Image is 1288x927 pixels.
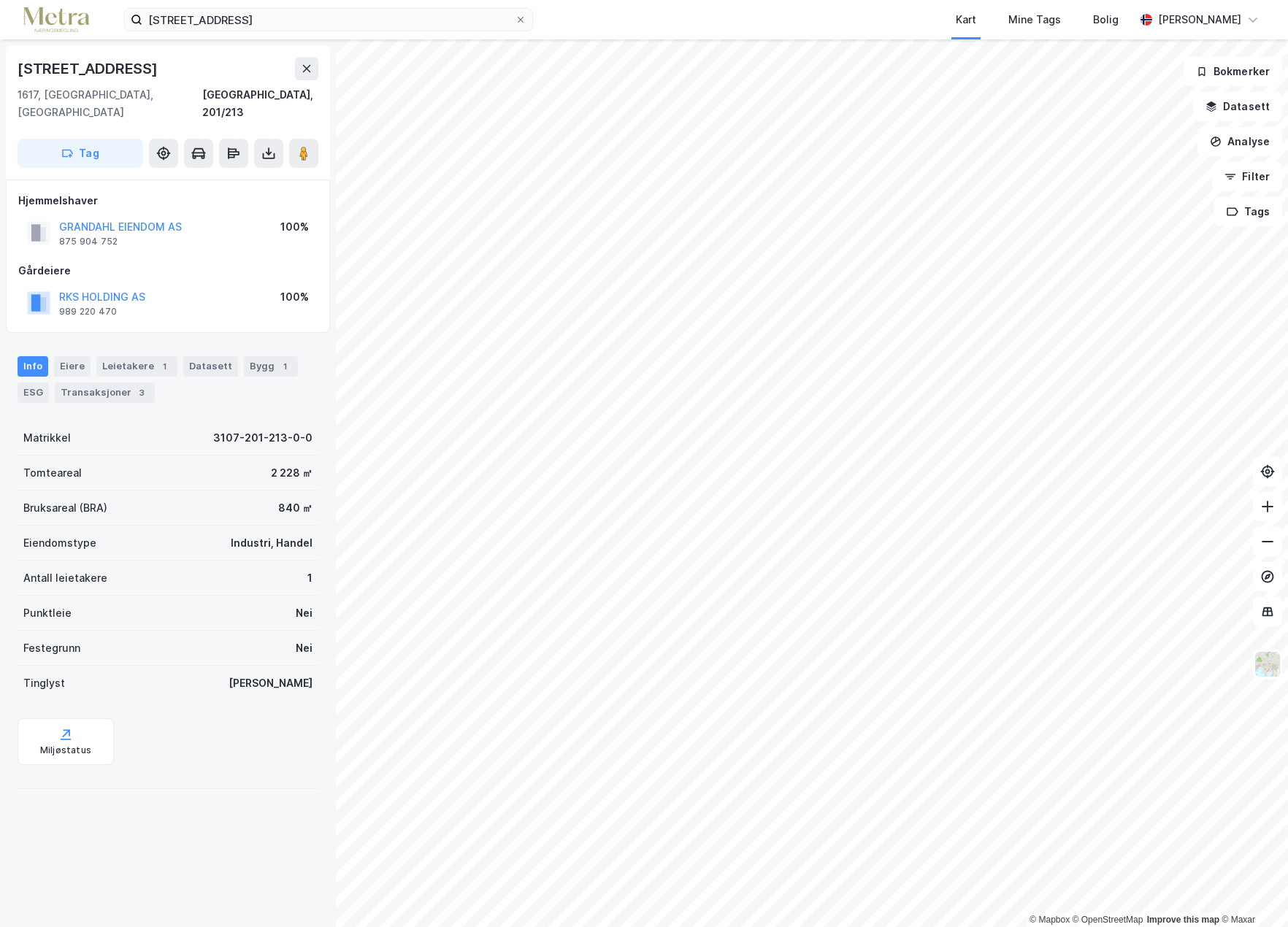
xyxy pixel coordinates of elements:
[183,356,238,377] div: Datasett
[296,604,313,622] div: Nei
[956,11,976,28] div: Kart
[23,569,107,587] div: Antall leietakere
[229,674,313,692] div: [PERSON_NAME]
[1197,127,1282,156] button: Analyse
[23,429,71,447] div: Matrikkel
[1254,650,1281,678] img: Z
[23,604,72,622] div: Punktleie
[1147,915,1219,925] a: Improve this map
[1073,915,1143,925] a: OpenStreetMap
[1008,11,1061,28] div: Mine Tags
[23,674,65,692] div: Tinglyst
[1212,162,1282,191] button: Filter
[1215,857,1288,927] div: Kontrollprogram for chat
[277,359,292,374] div: 1
[280,288,309,306] div: 100%
[55,382,155,403] div: Transaksjoner
[1193,92,1282,121] button: Datasett
[142,9,515,31] input: Søk på adresse, matrikkel, gårdeiere, leietakere eller personer
[23,639,80,657] div: Festegrunn
[18,86,202,121] div: 1617, [GEOGRAPHIC_DATA], [GEOGRAPHIC_DATA]
[18,139,143,168] button: Tag
[96,356,177,377] div: Leietakere
[244,356,298,377] div: Bygg
[40,745,91,756] div: Miljøstatus
[59,236,118,247] div: 875 904 752
[1215,857,1288,927] iframe: Chat Widget
[278,499,313,517] div: 840 ㎡
[134,385,149,400] div: 3
[296,639,313,657] div: Nei
[1184,57,1282,86] button: Bokmerker
[307,569,313,587] div: 1
[23,7,89,33] img: metra-logo.256734c3b2bbffee19d4.png
[271,464,313,482] div: 2 228 ㎡
[23,534,96,552] div: Eiendomstype
[18,262,318,280] div: Gårdeiere
[202,86,318,121] div: [GEOGRAPHIC_DATA], 201/213
[18,192,318,209] div: Hjemmelshaver
[280,218,309,236] div: 100%
[1214,197,1282,226] button: Tags
[18,356,48,377] div: Info
[59,306,117,318] div: 989 220 470
[1030,915,1070,925] a: Mapbox
[231,534,313,552] div: Industri, Handel
[213,429,313,447] div: 3107-201-213-0-0
[54,356,91,377] div: Eiere
[23,499,107,517] div: Bruksareal (BRA)
[18,57,161,80] div: [STREET_ADDRESS]
[1158,11,1241,28] div: [PERSON_NAME]
[157,359,172,374] div: 1
[18,382,49,403] div: ESG
[23,464,82,482] div: Tomteareal
[1093,11,1119,28] div: Bolig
